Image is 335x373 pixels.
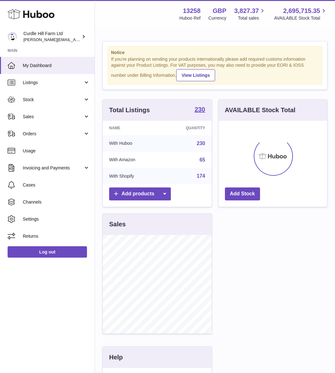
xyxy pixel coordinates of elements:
td: With Amazon [103,152,162,168]
span: Cases [23,182,90,188]
strong: 13258 [183,7,201,15]
span: My Dashboard [23,63,90,69]
span: Settings [23,216,90,222]
span: Invoicing and Payments [23,165,83,171]
td: With Shopify [103,168,162,184]
a: View Listings [176,69,215,81]
span: Total sales [238,15,266,21]
strong: Notice [111,50,319,56]
span: Stock [23,97,83,103]
a: 174 [197,173,205,179]
span: 2,695,715.35 [283,7,320,15]
a: 230 [197,141,205,146]
span: Listings [23,80,83,86]
span: Sales [23,114,83,120]
a: Log out [8,246,87,258]
div: If you're planning on sending your products internationally please add required customs informati... [111,56,319,81]
strong: GBP [213,7,226,15]
span: Orders [23,131,83,137]
a: 2,695,715.35 AVAILABLE Stock Total [274,7,327,21]
span: Channels [23,199,90,205]
span: Usage [23,148,90,154]
h3: Help [109,353,123,362]
h3: Total Listings [109,106,150,114]
div: Currency [208,15,226,21]
strong: 230 [195,106,205,113]
div: Huboo Ref [179,15,201,21]
th: Quantity [162,121,212,135]
span: Returns [23,233,90,239]
span: [PERSON_NAME][EMAIL_ADDRESS][DOMAIN_NAME] [23,37,127,42]
h3: Sales [109,220,126,229]
span: AVAILABLE Stock Total [274,15,327,21]
a: Add products [109,187,171,200]
span: 3,827.37 [234,7,259,15]
a: 3,827.37 Total sales [234,7,266,21]
a: 65 [200,157,205,162]
td: With Huboo [103,135,162,152]
img: miranda@diddlysquatfarmshop.com [8,32,17,41]
th: Name [103,121,162,135]
a: 230 [195,106,205,114]
div: Curdle Hill Farm Ltd [23,31,80,43]
h3: AVAILABLE Stock Total [225,106,295,114]
a: Add Stock [225,187,260,200]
